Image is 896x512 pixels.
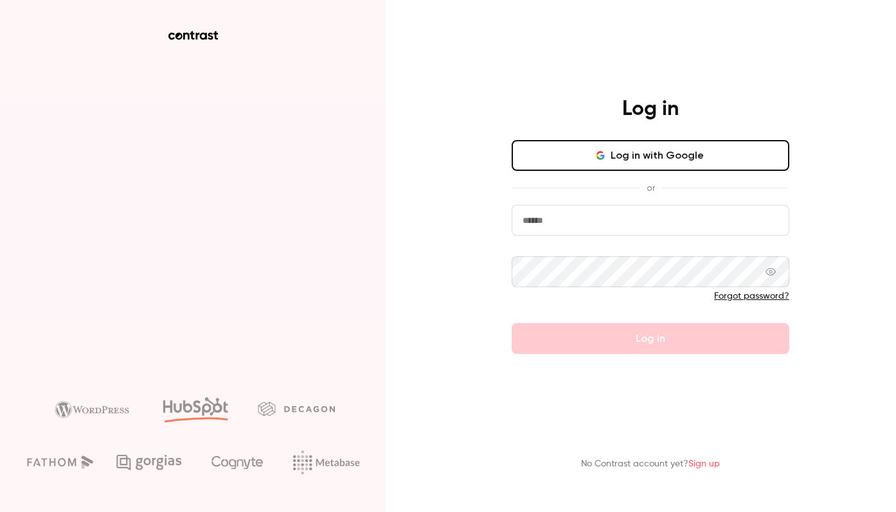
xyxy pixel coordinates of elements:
a: Forgot password? [714,292,789,301]
img: decagon [258,402,335,416]
p: No Contrast account yet? [581,457,720,471]
h4: Log in [622,96,679,122]
a: Sign up [688,459,720,468]
button: Log in with Google [512,140,789,171]
span: or [640,181,661,195]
